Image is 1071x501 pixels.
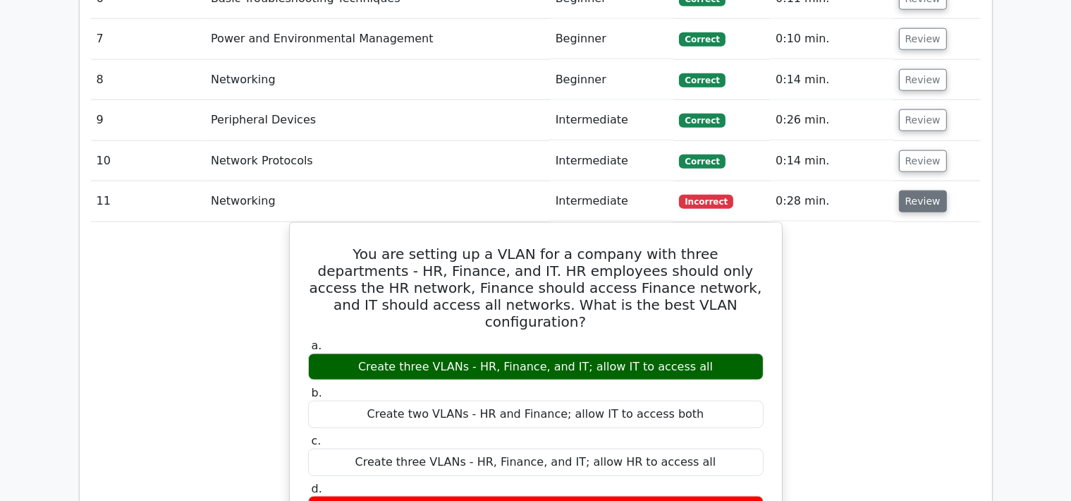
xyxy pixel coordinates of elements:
[899,28,947,50] button: Review
[205,181,550,222] td: Networking
[770,141,893,181] td: 0:14 min.
[550,141,674,181] td: Intermediate
[679,32,725,47] span: Correct
[770,181,893,222] td: 0:28 min.
[312,386,322,399] span: b.
[550,60,674,100] td: Beginner
[770,60,893,100] td: 0:14 min.
[312,482,322,495] span: d.
[679,73,725,87] span: Correct
[312,434,322,447] span: c.
[205,60,550,100] td: Networking
[91,19,206,59] td: 7
[679,114,725,128] span: Correct
[899,69,947,91] button: Review
[308,401,764,428] div: Create two VLANs - HR and Finance; allow IT to access both
[899,109,947,131] button: Review
[550,100,674,140] td: Intermediate
[550,181,674,222] td: Intermediate
[205,100,550,140] td: Peripheral Devices
[91,60,206,100] td: 8
[308,449,764,476] div: Create three VLANs - HR, Finance, and IT; allow HR to access all
[91,141,206,181] td: 10
[770,19,893,59] td: 0:10 min.
[205,141,550,181] td: Network Protocols
[550,19,674,59] td: Beginner
[679,155,725,169] span: Correct
[770,100,893,140] td: 0:26 min.
[307,246,765,330] h5: You are setting up a VLAN for a company with three departments - HR, Finance, and IT. HR employee...
[91,181,206,222] td: 11
[308,354,764,381] div: Create three VLANs - HR, Finance, and IT; allow IT to access all
[205,19,550,59] td: Power and Environmental Management
[899,150,947,172] button: Review
[679,195,733,209] span: Incorrect
[91,100,206,140] td: 9
[899,191,947,212] button: Review
[312,339,322,352] span: a.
